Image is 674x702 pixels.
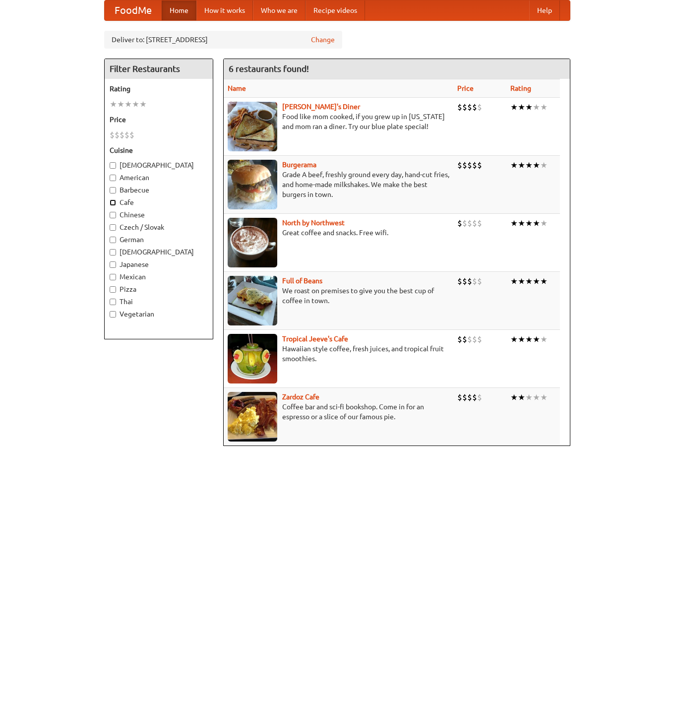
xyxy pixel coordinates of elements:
[110,247,208,257] label: [DEMOGRAPHIC_DATA]
[467,276,472,287] li: $
[472,334,477,345] li: $
[228,218,277,267] img: north.jpg
[540,334,548,345] li: ★
[462,160,467,171] li: $
[115,129,120,140] li: $
[457,276,462,287] li: $
[228,112,449,131] p: Food like mom cooked, if you grew up in [US_STATE] and mom ran a diner. Try our blue plate special!
[462,276,467,287] li: $
[467,392,472,403] li: $
[510,334,518,345] li: ★
[282,335,348,343] a: Tropical Jeeve's Cafe
[139,99,147,110] li: ★
[110,210,208,220] label: Chinese
[110,115,208,125] h5: Price
[477,102,482,113] li: $
[228,160,277,209] img: burgerama.jpg
[228,170,449,199] p: Grade A beef, freshly ground every day, hand-cut fries, and home-made milkshakes. We make the bes...
[282,103,360,111] a: [PERSON_NAME]'s Diner
[282,219,345,227] a: North by Northwest
[129,129,134,140] li: $
[525,218,533,229] li: ★
[110,311,116,318] input: Vegetarian
[510,392,518,403] li: ★
[120,129,124,140] li: $
[229,64,309,73] ng-pluralize: 6 restaurants found!
[462,218,467,229] li: $
[533,334,540,345] li: ★
[228,344,449,364] p: Hawaiian style coffee, fresh juices, and tropical fruit smoothies.
[477,392,482,403] li: $
[306,0,365,20] a: Recipe videos
[540,160,548,171] li: ★
[110,235,208,245] label: German
[110,185,208,195] label: Barbecue
[110,261,116,268] input: Japanese
[525,160,533,171] li: ★
[472,160,477,171] li: $
[110,272,208,282] label: Mexican
[124,129,129,140] li: $
[467,218,472,229] li: $
[510,84,531,92] a: Rating
[110,274,116,280] input: Mexican
[457,218,462,229] li: $
[105,0,162,20] a: FoodMe
[533,160,540,171] li: ★
[110,160,208,170] label: [DEMOGRAPHIC_DATA]
[510,160,518,171] li: ★
[228,286,449,306] p: We roast on premises to give you the best cup of coffee in town.
[110,299,116,305] input: Thai
[457,102,462,113] li: $
[282,161,316,169] a: Burgerama
[518,392,525,403] li: ★
[110,173,208,183] label: American
[472,102,477,113] li: $
[518,102,525,113] li: ★
[467,334,472,345] li: $
[228,392,277,442] img: zardoz.jpg
[110,224,116,231] input: Czech / Slovak
[533,102,540,113] li: ★
[462,334,467,345] li: $
[477,218,482,229] li: $
[110,237,116,243] input: German
[105,59,213,79] h4: Filter Restaurants
[110,309,208,319] label: Vegetarian
[162,0,196,20] a: Home
[228,334,277,383] img: jeeves.jpg
[518,160,525,171] li: ★
[282,393,319,401] b: Zardoz Cafe
[510,276,518,287] li: ★
[525,392,533,403] li: ★
[253,0,306,20] a: Who we are
[510,102,518,113] li: ★
[457,392,462,403] li: $
[510,218,518,229] li: ★
[228,402,449,422] p: Coffee bar and sci-fi bookshop. Come in for an espresso or a slice of our famous pie.
[518,276,525,287] li: ★
[110,197,208,207] label: Cafe
[110,129,115,140] li: $
[124,99,132,110] li: ★
[533,276,540,287] li: ★
[228,84,246,92] a: Name
[228,276,277,325] img: beans.jpg
[467,160,472,171] li: $
[311,35,335,45] a: Change
[457,334,462,345] li: $
[110,284,208,294] label: Pizza
[457,84,474,92] a: Price
[110,259,208,269] label: Japanese
[462,102,467,113] li: $
[477,276,482,287] li: $
[282,277,322,285] a: Full of Beans
[472,392,477,403] li: $
[525,334,533,345] li: ★
[462,392,467,403] li: $
[525,276,533,287] li: ★
[110,99,117,110] li: ★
